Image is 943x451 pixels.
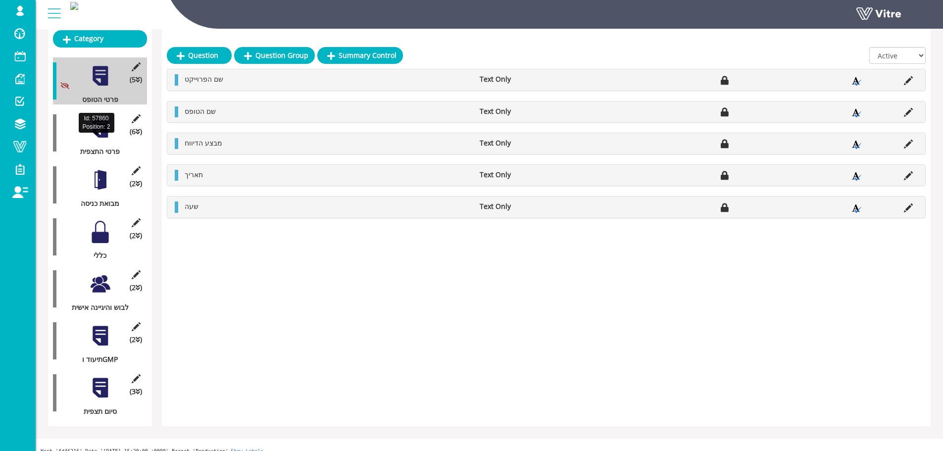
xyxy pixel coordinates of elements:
img: b818b5a8-e210-4cda-a158-7cff6f661b6b.png [70,2,78,10]
div: כללי [53,251,140,260]
div: סיום תצפית [53,406,140,416]
span: שם הטופס [185,106,216,116]
span: (2 ) [130,231,142,241]
li: Text Only [475,201,586,211]
li: Text Only [475,106,586,116]
span: (3 ) [130,387,142,397]
li: Text Only [475,138,586,148]
a: Category [53,30,147,47]
span: תאריך [185,170,203,179]
a: Summary Control [317,47,403,64]
div: לבוש והיגיינה אישית [53,302,140,312]
span: שם הפרוייקט [185,74,223,84]
a: Question [167,47,232,64]
li: Text Only [475,170,586,180]
span: (2 ) [130,283,142,293]
span: (2 ) [130,335,142,345]
span: (6 ) [130,127,142,137]
div: תיעוד וGMP [53,354,140,364]
div: מבואת כניסה [53,199,140,208]
div: פרטי הטופס [53,95,140,104]
div: Id: 57860 Position: 2 [79,113,114,133]
span: (2 ) [130,179,142,189]
li: Text Only [475,74,586,84]
span: שעה [185,201,199,211]
div: פרטי התצפית [53,147,140,156]
a: Question Group [234,47,315,64]
span: (5 ) [130,75,142,85]
span: מבצע הדיווח [185,138,222,148]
